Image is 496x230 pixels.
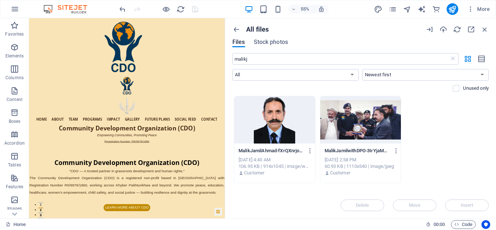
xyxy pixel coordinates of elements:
[439,222,440,227] span: :
[374,5,383,13] button: design
[426,220,445,229] h6: Session time
[232,38,245,47] span: Files
[118,5,127,13] i: Undo: Change pages (Ctrl+Z)
[374,5,382,13] i: Design (Ctrl+Alt+Y)
[403,5,411,13] i: Navigator
[325,163,397,170] div: 60.93 KB | 1110x540 | image/jpeg
[389,5,397,13] i: Pages (Ctrl+Alt+S)
[6,220,26,229] a: Click to cancel selection. Double-click to open Pages
[439,25,447,33] i: Upload
[481,25,489,33] i: Close
[162,5,170,13] button: Click here to leave preview mode and continue editing
[244,170,264,176] p: Customer
[176,5,185,13] i: Reload page
[5,31,24,37] p: Favorites
[403,5,412,13] button: navigator
[454,220,472,229] span: Code
[434,220,445,229] span: 00 00
[9,118,21,124] p: Boxes
[232,25,240,33] i: Show all folders
[426,25,434,33] i: URL import
[288,5,314,13] button: 55%
[42,5,96,13] img: Editor Logo
[451,220,476,229] button: Code
[453,25,461,33] i: Reload
[467,25,475,33] i: Maximize
[467,5,490,13] span: More
[6,184,23,190] p: Features
[239,163,311,170] div: 106.95 KB | 914x1045 | image/webp
[432,5,441,13] button: commerce
[239,148,304,154] p: MalikJamilAhmad-fXrQXnrjoHhdsAmRNQ36Xw.webp
[176,5,185,13] button: reload
[118,5,127,13] button: undo
[7,97,23,102] p: Content
[389,5,397,13] button: pages
[318,6,325,12] i: On resize automatically adjust zoom level to fit chosen device.
[325,157,397,163] div: [DATE] 2:58 PM
[7,206,22,211] p: Images
[232,53,449,65] input: Search
[447,3,458,15] button: publish
[481,220,490,229] button: Usercentrics
[299,5,311,13] h6: 55%
[8,162,21,168] p: Tables
[418,5,426,13] button: text_generator
[5,75,24,81] p: Columns
[464,3,493,15] button: More
[5,53,24,59] p: Elements
[463,85,489,92] p: Unused only
[325,148,390,154] p: MalikJamilwithDPO-3IrYjaMVu7xFS7m1-7a7nA.jpg
[254,38,288,47] span: Stock photos
[239,157,311,163] div: [DATE] 4:40 AM
[246,25,269,33] p: All files
[330,170,350,176] p: Customer
[4,140,25,146] p: Accordion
